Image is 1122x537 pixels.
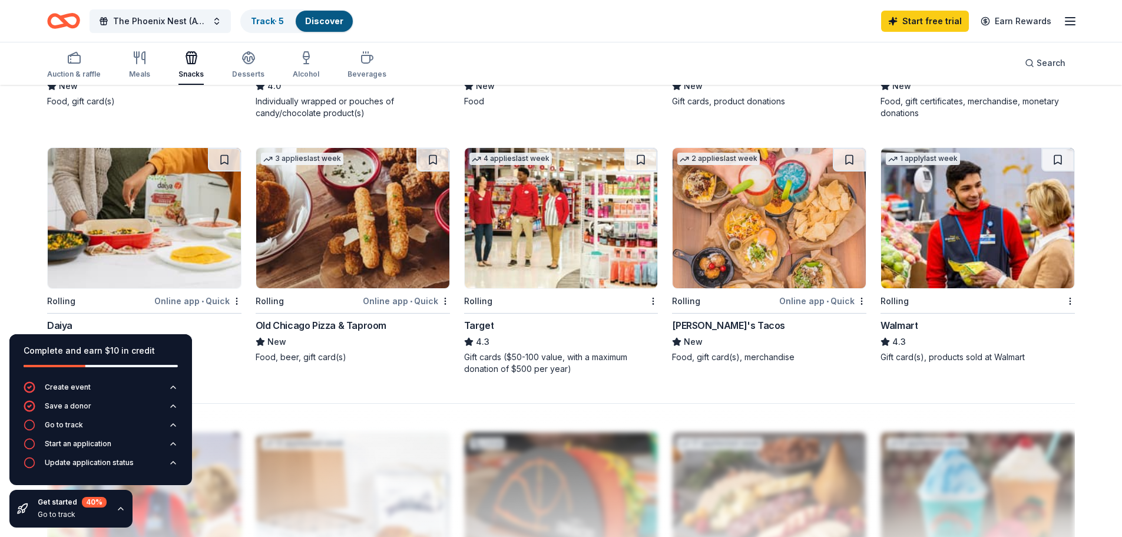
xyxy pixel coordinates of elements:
[240,9,354,33] button: Track· 5Discover
[673,148,866,288] img: Image for Torchy's Tacos
[464,318,494,332] div: Target
[410,296,412,306] span: •
[82,497,107,508] div: 40 %
[24,344,178,358] div: Complete and earn $10 in credit
[47,7,80,35] a: Home
[1037,56,1065,70] span: Search
[24,381,178,400] button: Create event
[363,294,450,308] div: Online app Quick
[113,14,207,28] span: The Phoenix Nest (Award store for students)
[672,147,866,363] a: Image for Torchy's Tacos2 applieslast weekRollingOnline app•Quick[PERSON_NAME]'s TacosNewFood, gi...
[232,46,264,85] button: Desserts
[24,419,178,438] button: Go to track
[464,294,492,308] div: Rolling
[261,153,343,165] div: 3 applies last week
[24,400,178,419] button: Save a donor
[201,296,204,306] span: •
[672,318,785,332] div: [PERSON_NAME]'s Tacos
[779,294,866,308] div: Online app Quick
[232,70,264,79] div: Desserts
[305,16,343,26] a: Discover
[464,147,658,375] a: Image for Target4 applieslast weekRollingTarget4.3Gift cards ($50-100 value, with a maximum donat...
[129,46,150,85] button: Meals
[47,294,75,308] div: Rolling
[267,335,286,349] span: New
[881,351,1075,363] div: Gift card(s), products sold at Walmart
[347,70,386,79] div: Beverages
[881,95,1075,119] div: Food, gift certificates, merchandise, monetary donations
[256,148,449,288] img: Image for Old Chicago Pizza & Taproom
[38,510,107,519] div: Go to track
[881,294,909,308] div: Rolling
[465,148,658,288] img: Image for Target
[256,294,284,308] div: Rolling
[129,70,150,79] div: Meals
[826,296,829,306] span: •
[154,294,241,308] div: Online app Quick
[892,79,911,93] span: New
[892,335,906,349] span: 4.3
[672,95,866,107] div: Gift cards, product donations
[684,335,703,349] span: New
[881,318,918,332] div: Walmart
[90,9,231,33] button: The Phoenix Nest (Award store for students)
[464,95,658,107] div: Food
[45,420,83,430] div: Go to track
[47,95,241,107] div: Food, gift card(s)
[45,458,134,467] div: Update application status
[47,147,241,363] a: Image for DaiyaRollingOnline app•QuickDaiyaNewPlant-based products
[256,351,450,363] div: Food, beer, gift card(s)
[24,438,178,457] button: Start an application
[677,153,760,165] div: 2 applies last week
[293,46,319,85] button: Alcohol
[45,401,91,411] div: Save a donor
[47,318,72,332] div: Daiya
[293,70,319,79] div: Alcohol
[47,46,101,85] button: Auction & raffle
[672,294,700,308] div: Rolling
[886,153,960,165] div: 1 apply last week
[476,79,495,93] span: New
[256,147,450,363] a: Image for Old Chicago Pizza & Taproom3 applieslast weekRollingOnline app•QuickOld Chicago Pizza &...
[464,351,658,375] div: Gift cards ($50-100 value, with a maximum donation of $500 per year)
[178,46,204,85] button: Snacks
[476,335,489,349] span: 4.3
[469,153,552,165] div: 4 applies last week
[684,79,703,93] span: New
[267,79,281,93] span: 4.0
[256,95,450,119] div: Individually wrapped or pouches of candy/chocolate product(s)
[48,148,241,288] img: Image for Daiya
[47,70,101,79] div: Auction & raffle
[178,70,204,79] div: Snacks
[881,147,1075,363] a: Image for Walmart1 applylast weekRollingWalmart4.3Gift card(s), products sold at Walmart
[1015,51,1075,75] button: Search
[251,16,284,26] a: Track· 5
[24,457,178,476] button: Update application status
[974,11,1058,32] a: Earn Rewards
[347,46,386,85] button: Beverages
[881,11,969,32] a: Start free trial
[256,318,386,332] div: Old Chicago Pizza & Taproom
[45,383,91,392] div: Create event
[45,439,111,449] div: Start an application
[59,79,78,93] span: New
[881,148,1074,288] img: Image for Walmart
[672,351,866,363] div: Food, gift card(s), merchandise
[38,497,107,508] div: Get started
